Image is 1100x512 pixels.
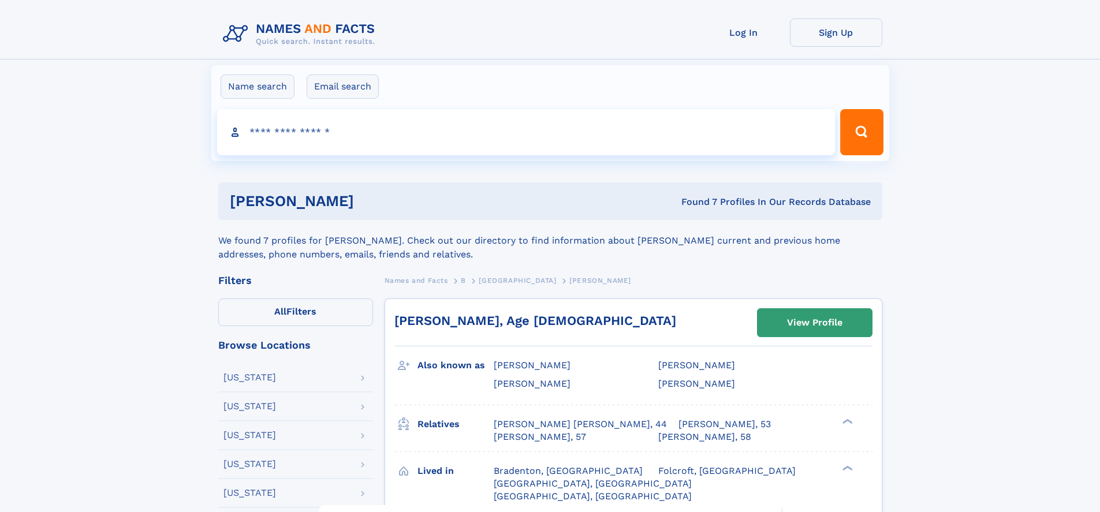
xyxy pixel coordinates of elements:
span: Folcroft, [GEOGRAPHIC_DATA] [658,465,796,476]
a: [PERSON_NAME], 57 [494,431,586,443]
a: [PERSON_NAME] [PERSON_NAME], 44 [494,418,667,431]
label: Email search [307,74,379,99]
span: All [274,306,286,317]
span: [PERSON_NAME] [658,360,735,371]
a: Log In [698,18,790,47]
a: Sign Up [790,18,882,47]
span: Bradenton, [GEOGRAPHIC_DATA] [494,465,643,476]
a: [PERSON_NAME], 58 [658,431,751,443]
div: [US_STATE] [223,373,276,382]
a: B [461,273,466,287]
div: We found 7 profiles for [PERSON_NAME]. Check out our directory to find information about [PERSON_... [218,220,882,261]
a: Names and Facts [385,273,448,287]
img: Logo Names and Facts [218,18,385,50]
div: Found 7 Profiles In Our Records Database [517,196,871,208]
div: Filters [218,275,373,286]
a: [PERSON_NAME], 53 [678,418,771,431]
div: ❯ [840,417,853,425]
span: [PERSON_NAME] [494,378,570,389]
a: View Profile [758,309,872,337]
span: [PERSON_NAME] [569,276,631,285]
span: B [461,276,466,285]
a: [PERSON_NAME], Age [DEMOGRAPHIC_DATA] [394,313,676,328]
input: search input [217,109,836,155]
h3: Lived in [417,461,494,481]
div: ❯ [840,464,853,472]
span: [GEOGRAPHIC_DATA], [GEOGRAPHIC_DATA] [494,491,692,502]
span: [PERSON_NAME] [494,360,570,371]
div: Browse Locations [218,340,373,350]
button: Search Button [840,109,883,155]
label: Filters [218,298,373,326]
span: [GEOGRAPHIC_DATA] [479,276,556,285]
h3: Also known as [417,356,494,375]
div: [US_STATE] [223,402,276,411]
span: [PERSON_NAME] [658,378,735,389]
h1: [PERSON_NAME] [230,194,518,208]
h3: Relatives [417,414,494,434]
label: Name search [221,74,294,99]
div: [US_STATE] [223,431,276,440]
div: [US_STATE] [223,459,276,469]
span: [GEOGRAPHIC_DATA], [GEOGRAPHIC_DATA] [494,478,692,489]
div: View Profile [787,309,842,336]
div: [US_STATE] [223,488,276,498]
a: [GEOGRAPHIC_DATA] [479,273,556,287]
